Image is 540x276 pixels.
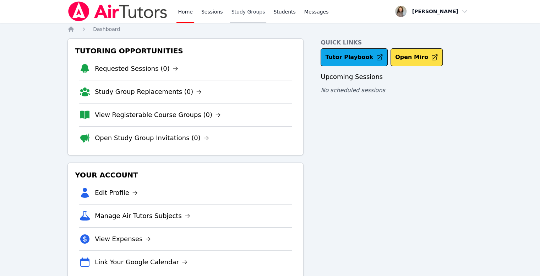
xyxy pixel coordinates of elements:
span: No scheduled sessions [321,87,385,94]
img: Air Tutors [67,1,168,21]
a: View Expenses [95,234,151,244]
a: Edit Profile [95,188,138,198]
a: Study Group Replacements (0) [95,87,202,97]
a: Open Study Group Invitations (0) [95,133,209,143]
a: Tutor Playbook [321,48,388,66]
a: Requested Sessions (0) [95,64,178,74]
nav: Breadcrumb [67,26,473,33]
a: Dashboard [93,26,120,33]
button: Open Miro [391,48,443,66]
a: Manage Air Tutors Subjects [95,211,190,221]
h3: Tutoring Opportunities [73,44,298,57]
h4: Quick Links [321,38,473,47]
a: Link Your Google Calendar [95,257,187,267]
h3: Upcoming Sessions [321,72,473,82]
span: Messages [304,8,329,15]
span: Dashboard [93,26,120,32]
a: View Registerable Course Groups (0) [95,110,221,120]
h3: Your Account [73,169,298,181]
